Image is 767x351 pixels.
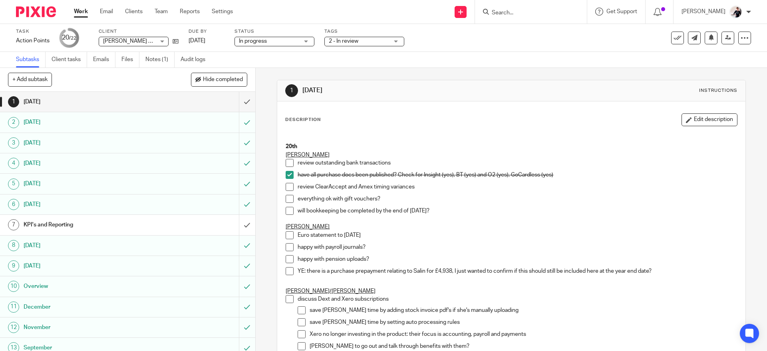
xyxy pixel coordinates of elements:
p: Description [285,117,321,123]
a: Work [74,8,88,16]
a: Notes (1) [145,52,175,67]
a: Email [100,8,113,16]
h1: [DATE] [302,86,529,95]
div: 4 [8,158,19,169]
h1: [DATE] [24,116,162,128]
p: [PERSON_NAME] [682,8,725,16]
div: 7 [8,219,19,230]
span: In progress [239,38,267,44]
div: 1 [285,84,298,97]
p: happy with payroll journals? [298,243,737,251]
p: save [PERSON_NAME] time by adding stock invoice pdf's if she's manually uploading [310,306,737,314]
a: Audit logs [181,52,211,67]
p: YE: there is a purchase prepayment relating to Salin for £4,938, I just wanted to confirm if this... [298,267,737,275]
h1: [DATE] [24,157,162,169]
a: Emails [93,52,115,67]
h1: [DATE] [24,178,162,190]
div: 5 [8,178,19,190]
h1: KPI's and Reporting [24,219,162,231]
a: Reports [180,8,200,16]
span: [PERSON_NAME] Wines Limited [103,38,184,44]
p: happy with pension uploads? [298,255,737,263]
h1: [DATE] [24,96,162,108]
small: /22 [69,36,76,40]
div: Action Points [16,37,50,45]
div: 11 [8,301,19,313]
button: Edit description [682,113,737,126]
p: [PERSON_NAME] to go out and talk through benefits with them? [310,342,737,350]
p: Xero no longer investing in the product: their focus is accounting, payroll and payments [310,330,737,338]
button: Hide completed [191,73,247,86]
label: Task [16,28,50,35]
div: 12 [8,322,19,333]
a: Subtasks [16,52,46,67]
h1: [DATE] [24,137,162,149]
div: 1 [8,96,19,107]
p: everything ok with gift vouchers? [298,195,737,203]
h1: November [24,321,162,333]
label: Tags [324,28,404,35]
h1: [DATE] [24,198,162,210]
span: Hide completed [203,77,243,83]
div: 2 [8,117,19,128]
span: [DATE] [189,38,205,44]
p: save [PERSON_NAME] time by setting auto processing rules [310,318,737,326]
label: Due by [189,28,225,35]
div: 9 [8,260,19,272]
p: review outstanding bank transactions [298,159,737,167]
h1: December [24,301,162,313]
u: [PERSON_NAME] [286,152,330,158]
div: 6 [8,199,19,210]
span: Get Support [606,9,637,14]
button: + Add subtask [8,73,52,86]
a: Team [155,8,168,16]
u: [PERSON_NAME] [286,224,330,230]
img: AV307615.jpg [729,6,742,18]
p: Euro statement to [DATE] [298,231,737,239]
span: 2 - In review [329,38,358,44]
h1: [DATE] [24,260,162,272]
a: Clients [125,8,143,16]
img: Pixie [16,6,56,17]
div: 20 [62,33,76,42]
input: Search [491,10,563,17]
u: [PERSON_NAME]/[PERSON_NAME] [286,288,376,294]
a: Files [121,52,139,67]
div: 10 [8,281,19,292]
label: Status [234,28,314,35]
div: 8 [8,240,19,251]
h1: [DATE] [24,240,162,252]
p: have all purchase docs been published? Check for Insight (yes), BT (yes) and O2 (yes), GoCardless... [298,171,737,179]
strong: 20th [286,144,297,149]
label: Client [99,28,179,35]
p: will bookkeeping be completed by the end of [DATE]? [298,207,737,215]
a: Client tasks [52,52,87,67]
p: review ClearAccept and Amex timing variances [298,183,737,191]
p: discuss Dext and Xero subscriptions [298,295,737,303]
h1: Overview [24,280,162,292]
div: Instructions [699,87,737,94]
div: 3 [8,137,19,149]
a: Settings [212,8,233,16]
